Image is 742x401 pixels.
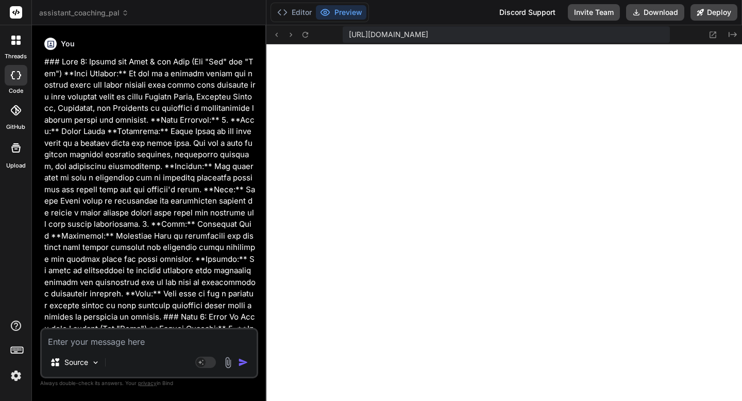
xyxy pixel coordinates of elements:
button: Preview [316,5,366,20]
span: privacy [138,380,157,386]
span: [URL][DOMAIN_NAME] [349,29,428,40]
label: Upload [6,161,26,170]
button: Download [626,4,684,21]
button: Editor [273,5,316,20]
h6: You [61,39,75,49]
p: Always double-check its answers. Your in Bind [40,378,258,388]
img: icon [238,357,248,367]
button: Deploy [690,4,737,21]
label: threads [5,52,27,61]
label: code [9,87,23,95]
iframe: Preview [266,44,742,401]
label: GitHub [6,123,25,131]
img: attachment [222,357,234,369]
img: settings [7,367,25,385]
img: Pick Models [91,358,100,367]
div: Discord Support [493,4,562,21]
span: assistant_coaching_pal [39,8,129,18]
button: Invite Team [568,4,620,21]
p: Source [64,357,88,367]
